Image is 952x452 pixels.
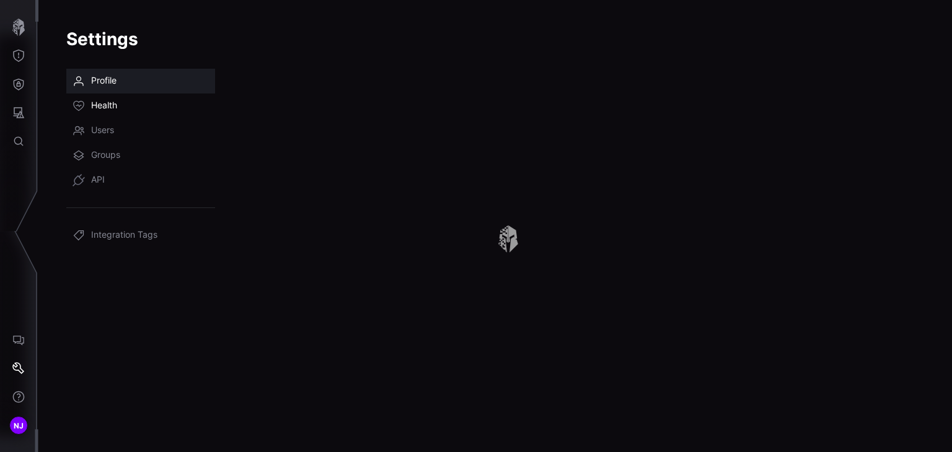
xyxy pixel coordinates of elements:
span: Health [91,100,117,112]
span: Profile [91,75,117,87]
a: Health [66,93,215,118]
span: Users [91,124,114,137]
a: API [66,168,215,193]
a: Users [66,118,215,143]
span: Integration Tags [91,229,157,241]
button: NJ [1,411,37,440]
span: NJ [14,419,24,432]
a: Integration Tags [66,223,215,248]
a: Profile [66,69,215,93]
h1: Settings [66,28,924,50]
span: API [91,174,105,186]
span: Groups [91,149,120,162]
a: Groups [66,143,215,168]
